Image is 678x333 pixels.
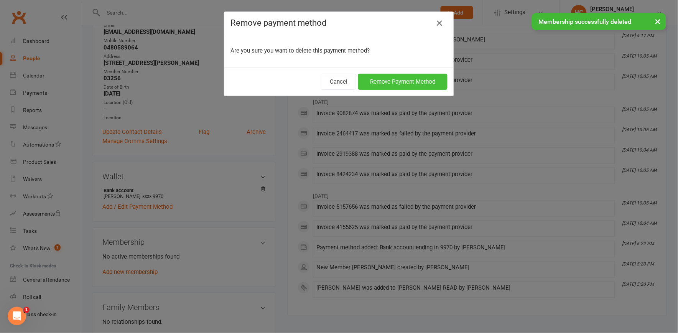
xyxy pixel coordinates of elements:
span: 1 [23,307,30,313]
div: Membership successfully deleted [532,13,666,30]
button: Cancel [321,74,356,90]
p: Are you sure you want to delete this payment method? [230,46,448,55]
button: × [651,13,665,30]
button: Remove Payment Method [358,74,448,90]
iframe: Intercom live chat [8,307,26,325]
